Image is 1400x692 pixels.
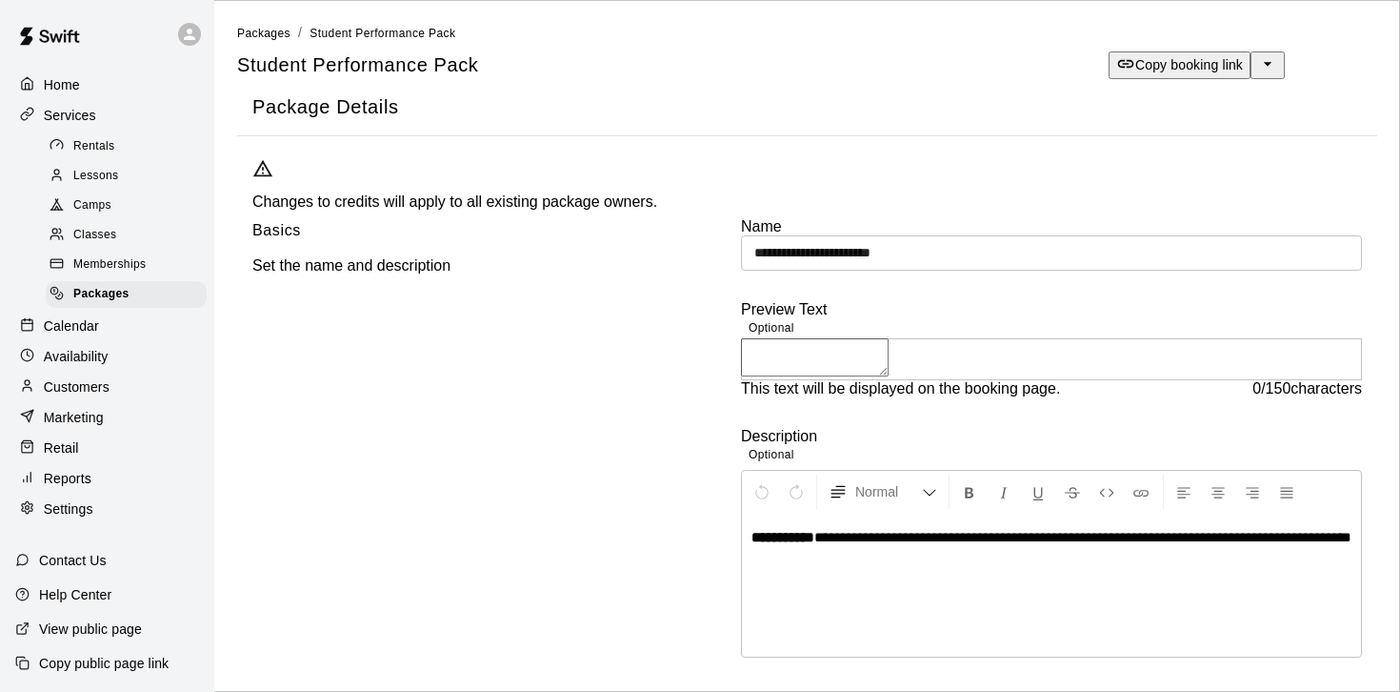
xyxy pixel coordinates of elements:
[46,280,214,310] a: Packages
[1125,475,1157,509] button: Insert Link
[15,403,199,432] a: Marketing
[1090,475,1123,509] button: Insert Code
[44,377,110,397] p: Customers
[821,475,945,509] button: Formatting Options
[44,75,80,94] p: Home
[46,251,214,280] a: Memberships
[1135,55,1243,74] p: Copy booking link
[39,620,142,639] p: View public page
[780,475,812,509] button: Redo
[44,316,99,336] p: Calendar
[44,499,93,519] p: Settings
[237,23,1377,44] nav: breadcrumb
[46,132,214,161] a: Rentals
[15,495,199,523] a: Settings
[1202,475,1234,509] button: Center Align
[44,469,91,488] p: Reports
[855,482,922,501] span: Normal
[73,196,111,215] span: Camps
[39,551,107,570] p: Contact Us
[73,167,119,186] span: Lessons
[1236,475,1269,509] button: Right Align
[298,23,302,43] li: /
[741,380,1060,397] span: This text will be displayed on the booking page.
[15,101,199,130] a: Services
[252,94,1362,120] span: Package Details
[252,186,1362,218] div: Changes to credits will apply to all existing package owners.
[46,252,207,278] div: Memberships
[44,347,109,366] p: Availability
[46,161,214,191] a: Lessons
[15,434,199,462] a: Retail
[1109,51,1285,79] div: split button
[15,71,199,99] a: Home
[46,133,207,160] div: Rentals
[1022,475,1054,509] button: Format Underline
[252,218,301,243] h6: Basics
[741,218,1362,235] label: Name
[237,27,290,40] span: Packages
[1250,51,1285,79] button: select merge strategy
[46,193,207,219] div: Camps
[741,428,817,444] label: Description
[73,255,146,275] span: Memberships
[749,448,794,461] span: Optional
[73,226,116,245] span: Classes
[15,464,199,493] a: Reports
[953,475,986,509] button: Format Bold
[46,221,214,251] a: Classes
[1252,380,1362,397] span: 0 / 150 characters
[46,192,214,221] a: Camps
[746,475,778,509] button: Undo
[15,312,199,340] a: Calendar
[46,281,207,308] div: Packages
[39,654,169,673] p: Copy public page link
[44,408,104,427] p: Marketing
[46,163,207,190] div: Lessons
[237,25,290,40] a: Packages
[310,27,455,40] span: Student Performance Pack
[1168,475,1200,509] button: Left Align
[741,301,827,317] label: Preview Text
[1270,475,1303,509] button: Justify Align
[15,373,199,401] a: Customers
[237,52,478,78] h5: Student Performance Pack
[73,137,115,156] span: Rentals
[46,222,207,249] div: Classes
[73,285,130,304] span: Packages
[44,106,96,125] p: Services
[44,438,79,458] p: Retail
[15,342,199,371] a: Availability
[988,475,1020,509] button: Format Italics
[252,257,450,275] p: Set the name and description
[39,585,111,604] p: Help Center
[749,321,794,335] span: Optional
[1056,475,1089,509] button: Format Strikethrough
[1109,51,1250,79] button: Copy booking link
